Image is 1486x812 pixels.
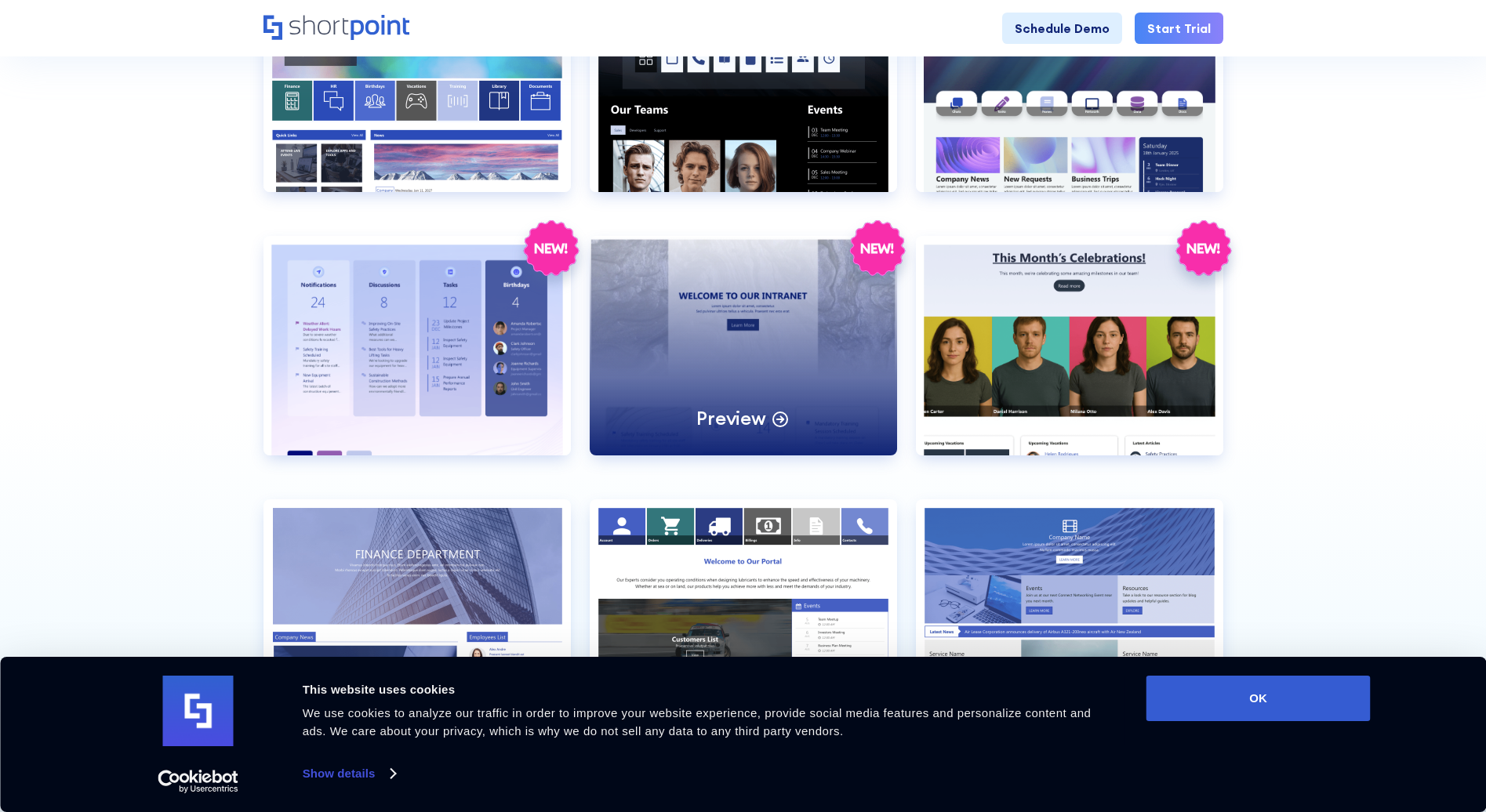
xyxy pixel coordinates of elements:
a: Intranet Layout [263,499,571,744]
a: HR 8Preview [590,236,897,480]
a: Schedule Demo [1002,13,1122,44]
span: We use cookies to analyze our traffic in order to improve your website experience, provide social... [303,706,1092,738]
a: HR 7 [263,236,571,480]
a: Intranet Layout 2 [590,499,897,744]
a: Intranet Layout 3 [916,499,1223,744]
div: This website uses cookies [303,680,1111,699]
a: HR 9 [916,236,1223,480]
img: logo [163,676,234,746]
p: Preview [696,406,765,430]
a: Start Trial [1135,13,1223,44]
a: Usercentrics Cookiebot - opens in a new window [129,770,267,793]
a: Show details [303,762,395,785]
a: Home [263,15,409,42]
button: OK [1146,676,1371,721]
